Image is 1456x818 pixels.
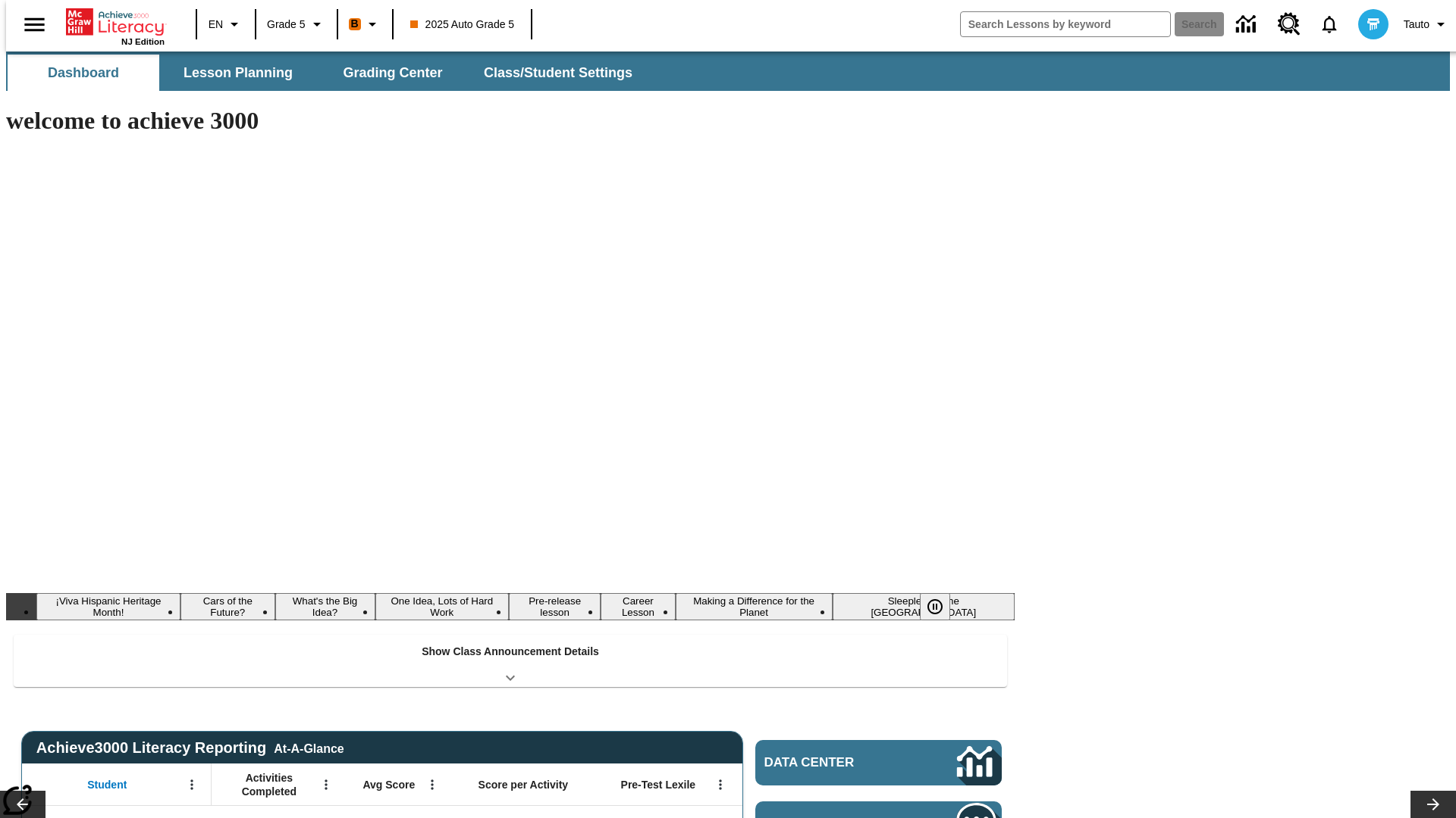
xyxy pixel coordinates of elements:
button: Dashboard [8,55,159,91]
span: Data Center [764,755,906,770]
span: Score per Activity [479,778,569,791]
button: Slide 3 What's the Big Idea? [275,593,375,620]
span: Avg Score [362,778,415,791]
button: Slide 7 Making a Difference for the Planet [676,593,833,620]
button: Slide 4 One Idea, Lots of Hard Work [375,593,510,620]
button: Lesson Planning [162,55,314,91]
input: search field [961,12,1170,36]
p: Show Class Announcement Details [422,644,599,660]
div: Home [66,5,165,46]
button: Slide 8 Sleepless in the Animal Kingdom [833,593,1015,620]
button: Class/Student Settings [472,55,645,91]
img: avatar image [1358,9,1389,39]
button: Grade: Grade 5, Select a grade [261,11,332,38]
button: Open Menu [315,773,337,796]
button: Profile/Settings [1398,11,1456,38]
button: Boost Class color is orange. Change class color [343,11,388,38]
span: Class/Student Settings [484,64,632,82]
span: Activities Completed [219,771,319,798]
span: Lesson Planning [184,64,293,82]
button: Slide 6 Career Lesson [601,593,675,620]
button: Slide 1 ¡Viva Hispanic Heritage Month! [36,593,180,620]
div: SubNavbar [6,55,646,91]
h1: welcome to achieve 3000 [6,107,1015,135]
a: Data Center [755,740,1002,785]
button: Language: EN, Select a language [202,11,250,38]
span: Dashboard [48,64,119,82]
a: Data Center [1227,4,1269,45]
a: Home [66,7,165,37]
div: SubNavbar [6,52,1450,91]
span: Pre-Test Lexile [621,778,696,791]
span: Achieve3000 Literacy Reporting [36,739,344,757]
span: B [351,14,359,33]
button: Slide 5 Pre-release lesson [509,593,601,620]
div: Pause [920,593,965,620]
button: Open Menu [180,773,203,796]
span: Tauto [1404,17,1429,33]
button: Pause [920,593,950,620]
span: EN [209,17,223,33]
span: NJ Edition [121,37,165,46]
button: Grading Center [317,55,469,91]
div: Show Class Announcement Details [14,635,1007,687]
span: Grade 5 [267,17,306,33]
button: Open side menu [12,2,57,47]
span: 2025 Auto Grade 5 [410,17,515,33]
button: Open Menu [709,773,732,796]
a: Resource Center, Will open in new tab [1269,4,1310,45]
button: Lesson carousel, Next [1410,791,1456,818]
span: Grading Center [343,64,442,82]
span: Student [87,778,127,791]
button: Open Menu [421,773,444,796]
button: Slide 2 Cars of the Future? [180,593,275,620]
div: At-A-Glance [274,739,344,756]
button: Select a new avatar [1349,5,1398,44]
a: Notifications [1310,5,1349,44]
